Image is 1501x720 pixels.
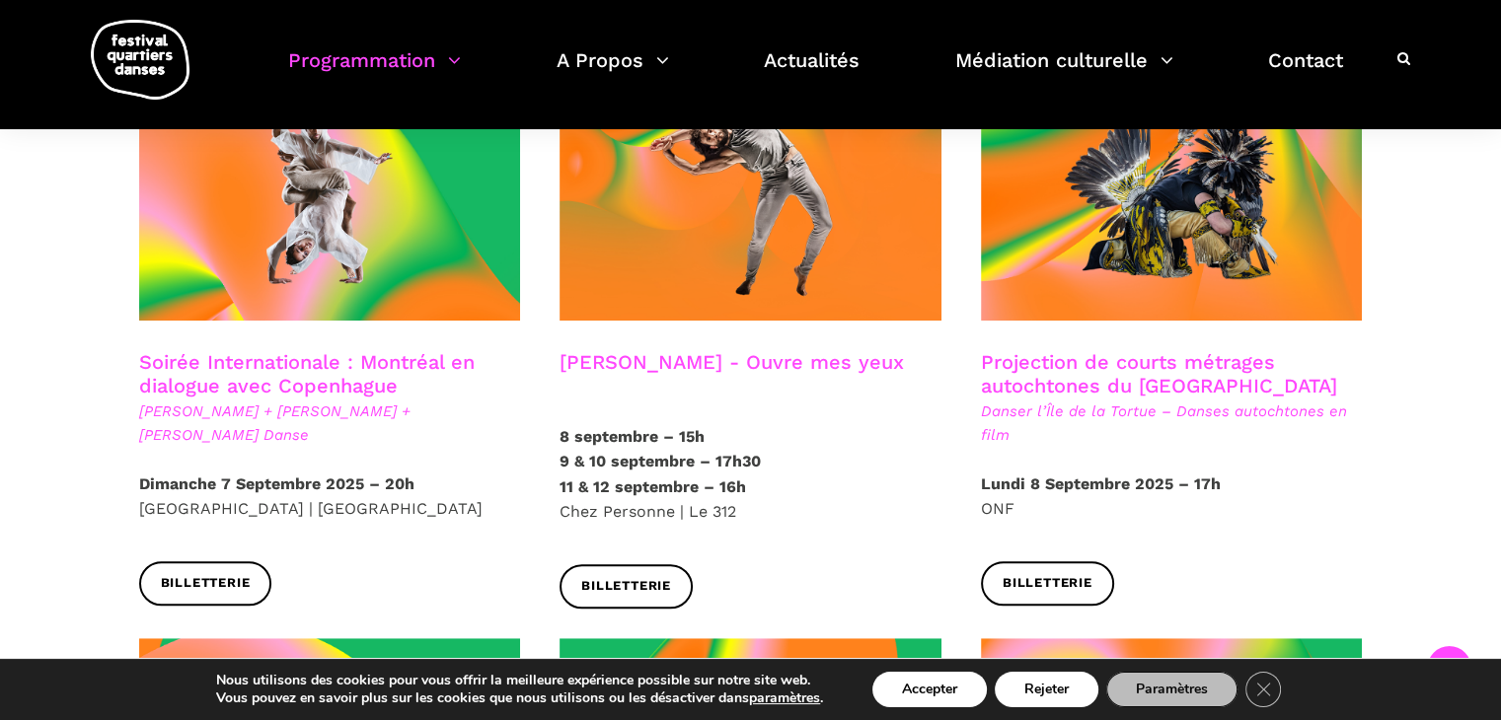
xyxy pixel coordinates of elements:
[1245,672,1281,707] button: Close GDPR Cookie Banner
[139,399,521,447] span: [PERSON_NAME] + [PERSON_NAME] + [PERSON_NAME] Danse
[1003,573,1092,594] span: Billetterie
[955,43,1173,102] a: Médiation culturelle
[560,452,761,496] strong: 9 & 10 septembre – 17h30 11 & 12 septembre – 16h
[139,474,414,493] strong: Dimanche 7 Septembre 2025 – 20h
[764,43,860,102] a: Actualités
[560,427,705,446] strong: 8 septembre – 15h
[216,689,823,707] p: Vous pouvez en savoir plus sur les cookies que nous utilisons ou les désactiver dans .
[995,672,1098,707] button: Rejeter
[1106,672,1238,707] button: Paramètres
[139,350,475,397] a: Soirée Internationale : Montréal en dialogue avec Copenhague
[981,471,1363,522] p: ONF
[981,350,1363,399] h3: Projection de courts métrages autochtones du [GEOGRAPHIC_DATA]
[139,471,521,522] p: [GEOGRAPHIC_DATA] | [GEOGRAPHIC_DATA]
[288,43,461,102] a: Programmation
[560,424,941,525] p: Chez Personne | Le 312
[1268,43,1343,102] a: Contact
[161,573,251,594] span: Billetterie
[560,350,904,399] h3: [PERSON_NAME] - Ouvre mes yeux
[872,672,987,707] button: Accepter
[581,576,671,597] span: Billetterie
[981,399,1363,447] span: Danser l’Île de la Tortue – Danses autochtones en film
[91,20,189,100] img: logo-fqd-med
[557,43,669,102] a: A Propos
[981,561,1114,606] a: Billetterie
[560,564,693,609] a: Billetterie
[216,672,823,689] p: Nous utilisons des cookies pour vous offrir la meilleure expérience possible sur notre site web.
[749,689,820,707] button: paramètres
[981,474,1221,493] strong: Lundi 8 Septembre 2025 – 17h
[139,561,272,606] a: Billetterie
